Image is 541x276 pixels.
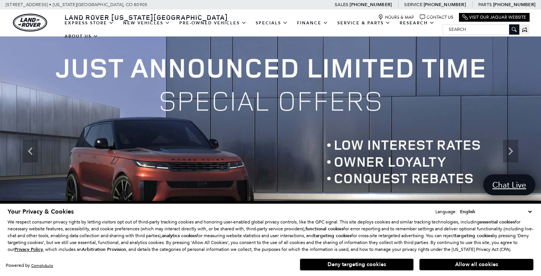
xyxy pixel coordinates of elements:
strong: targeting cookies [455,233,492,239]
a: New Vehicles [119,16,175,30]
a: [PHONE_NUMBER] [493,2,535,8]
strong: functional cookies [305,226,343,232]
span: Parts [478,2,492,7]
a: Hours & Map [378,14,414,20]
button: Deny targeting cookies [300,258,414,271]
p: We respect consumer privacy rights by letting visitors opt out of third-party tracking cookies an... [8,219,533,253]
a: ComplyAuto [31,263,53,268]
span: Land Rover [US_STATE][GEOGRAPHIC_DATA] [65,13,228,22]
input: Search [443,25,519,34]
img: Land Rover [13,14,47,32]
a: Land Rover [US_STATE][GEOGRAPHIC_DATA] [60,13,233,22]
a: Visit Our Jaguar Website [462,14,526,20]
a: Pre-Owned Vehicles [175,16,251,30]
strong: essential cookies [479,219,515,225]
div: Previous [23,140,38,163]
a: [PHONE_NUMBER] [350,2,392,8]
a: Service & Parts [333,16,395,30]
a: Chat Live [483,174,535,195]
nav: Main Navigation [60,16,443,43]
a: land-rover [13,14,47,32]
strong: targeting cookies [314,233,351,239]
a: Research [395,16,439,30]
strong: Arbitration Provision [82,246,126,252]
a: Specials [251,16,293,30]
span: Your Privacy & Cookies [8,207,74,216]
span: Chat Live [489,180,530,190]
span: Sales [335,2,348,7]
div: Language: [435,209,457,214]
a: [STREET_ADDRESS] • [US_STATE][GEOGRAPHIC_DATA], CO 80905 [6,2,147,7]
a: Contact Us [420,14,453,20]
button: Allow all cookies [419,259,533,270]
strong: analytics cookies [162,233,197,239]
a: [PHONE_NUMBER] [424,2,466,8]
span: Service [404,2,422,7]
a: About Us [60,30,103,43]
div: Powered by [6,263,53,268]
select: Language Select [458,208,533,215]
div: Next [503,140,518,163]
a: Privacy Policy [14,247,43,252]
a: Finance [293,16,333,30]
a: EXPRESS STORE [60,16,119,30]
